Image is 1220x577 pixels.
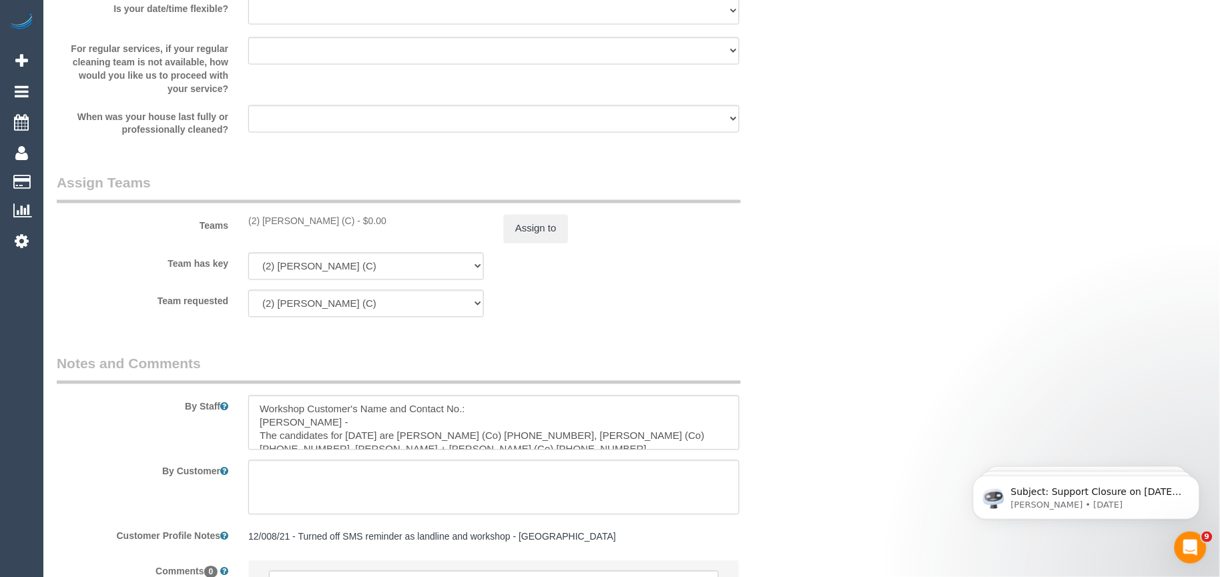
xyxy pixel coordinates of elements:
[47,37,238,95] label: For regular services, if your regular cleaning team is not available, how would you like us to pr...
[953,448,1220,541] iframe: Intercom notifications message
[1202,532,1213,542] span: 9
[1175,532,1207,564] iframe: Intercom live chat
[248,215,484,228] div: 0 hours x $0.00/hour
[57,354,741,384] legend: Notes and Comments
[47,525,238,543] label: Customer Profile Notes
[47,215,238,233] label: Teams
[57,173,741,203] legend: Assign Teams
[248,530,739,544] pre: 12/008/21 - Turned off SMS reminder as landline and workshop - [GEOGRAPHIC_DATA]
[47,396,238,414] label: By Staff
[47,105,238,137] label: When was your house last fully or professionally cleaned?
[47,253,238,271] label: Team has key
[504,215,568,243] button: Assign to
[47,460,238,478] label: By Customer
[47,290,238,308] label: Team requested
[8,13,35,32] img: Automaid Logo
